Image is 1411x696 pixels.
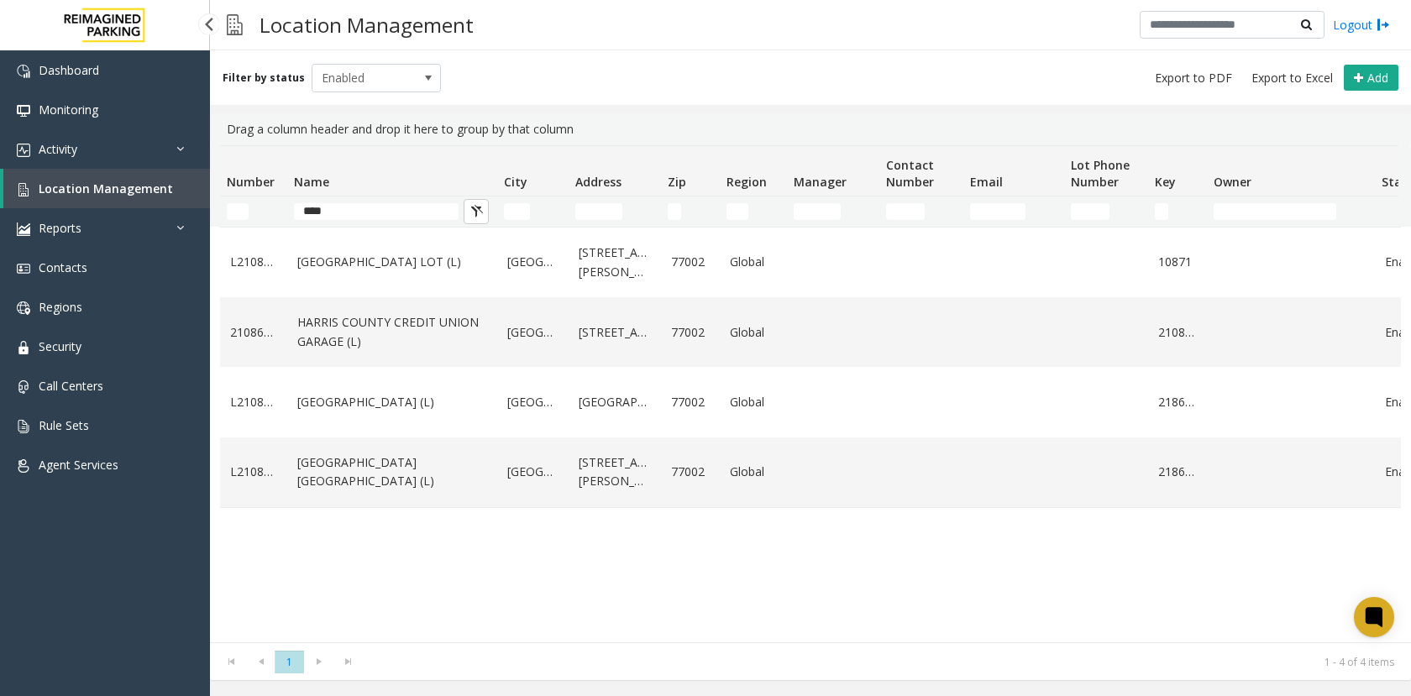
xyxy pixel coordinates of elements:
[497,196,569,227] td: City Filter
[1071,203,1109,220] input: Lot Phone Number Filter
[3,169,210,208] a: Location Management
[17,380,30,394] img: 'icon'
[970,174,1003,190] span: Email
[39,259,87,275] span: Contacts
[39,102,98,118] span: Monitoring
[730,323,777,342] a: Global
[17,183,30,196] img: 'icon'
[507,393,559,411] a: [GEOGRAPHIC_DATA]
[210,145,1411,642] div: Data table
[579,393,651,411] a: [GEOGRAPHIC_DATA]
[312,65,415,92] span: Enabled
[297,313,487,351] a: HARRIS COUNTY CREDIT UNION GARAGE (L)
[1155,203,1168,220] input: Key Filter
[787,196,879,227] td: Manager Filter
[668,174,686,190] span: Zip
[230,393,277,411] a: L21086910
[17,459,30,473] img: 'icon'
[230,463,277,481] a: L21086904
[668,203,681,220] input: Zip Filter
[297,453,487,491] a: [GEOGRAPHIC_DATA] [GEOGRAPHIC_DATA] (L)
[39,181,173,196] span: Location Management
[39,299,82,315] span: Regions
[220,196,287,227] td: Number Filter
[275,651,304,673] span: Page 1
[1155,174,1176,190] span: Key
[730,253,777,271] a: Global
[220,113,1401,145] div: Drag a column header and drop it here to group by that column
[17,104,30,118] img: 'icon'
[294,203,459,220] input: Name Filter
[1344,65,1398,92] button: Add
[1158,253,1197,271] a: 10871
[794,203,841,220] input: Manager Filter
[1245,66,1340,90] button: Export to Excel
[671,393,710,411] a: 77002
[230,323,277,342] a: 21086900
[17,222,30,236] img: 'icon'
[223,71,305,86] label: Filter by status
[230,253,277,271] a: L21086905
[579,323,651,342] a: [STREET_ADDRESS]
[575,203,622,220] input: Address Filter
[17,262,30,275] img: 'icon'
[579,453,651,491] a: [STREET_ADDRESS][PERSON_NAME]
[794,174,847,190] span: Manager
[963,196,1064,227] td: Email Filter
[373,655,1394,669] kendo-pager-info: 1 - 4 of 4 items
[227,4,243,45] img: pageIcon
[17,301,30,315] img: 'icon'
[39,417,89,433] span: Rule Sets
[1251,70,1333,86] span: Export to Excel
[17,65,30,78] img: 'icon'
[726,174,767,190] span: Region
[39,62,99,78] span: Dashboard
[730,393,777,411] a: Global
[1071,157,1130,190] span: Lot Phone Number
[227,174,275,190] span: Number
[1377,16,1390,34] img: logout
[39,457,118,473] span: Agent Services
[1158,393,1197,411] a: 218691
[726,203,748,220] input: Region Filter
[297,393,487,411] a: [GEOGRAPHIC_DATA] (L)
[504,174,527,190] span: City
[39,220,81,236] span: Reports
[507,253,559,271] a: [GEOGRAPHIC_DATA]
[579,243,651,281] a: [STREET_ADDRESS][PERSON_NAME]
[1214,203,1336,220] input: Owner Filter
[297,253,487,271] a: [GEOGRAPHIC_DATA] LOT (L)
[507,463,559,481] a: [GEOGRAPHIC_DATA]
[575,174,622,190] span: Address
[879,196,963,227] td: Contact Number Filter
[294,174,329,190] span: Name
[1148,196,1207,227] td: Key Filter
[1148,66,1239,90] button: Export to PDF
[1367,70,1388,86] span: Add
[720,196,787,227] td: Region Filter
[1333,16,1390,34] a: Logout
[671,463,710,481] a: 77002
[287,196,497,227] td: Name Filter
[671,253,710,271] a: 77002
[39,141,77,157] span: Activity
[569,196,661,227] td: Address Filter
[661,196,720,227] td: Zip Filter
[1064,196,1148,227] td: Lot Phone Number Filter
[227,203,249,220] input: Number Filter
[251,4,482,45] h3: Location Management
[671,323,710,342] a: 77002
[1207,196,1375,227] td: Owner Filter
[1158,323,1197,342] a: 210869
[17,341,30,354] img: 'icon'
[504,203,530,220] input: City Filter
[1158,463,1197,481] a: 218694
[464,199,489,224] button: Clear
[39,338,81,354] span: Security
[730,463,777,481] a: Global
[39,378,103,394] span: Call Centers
[17,420,30,433] img: 'icon'
[886,203,925,220] input: Contact Number Filter
[886,157,934,190] span: Contact Number
[970,203,1025,220] input: Email Filter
